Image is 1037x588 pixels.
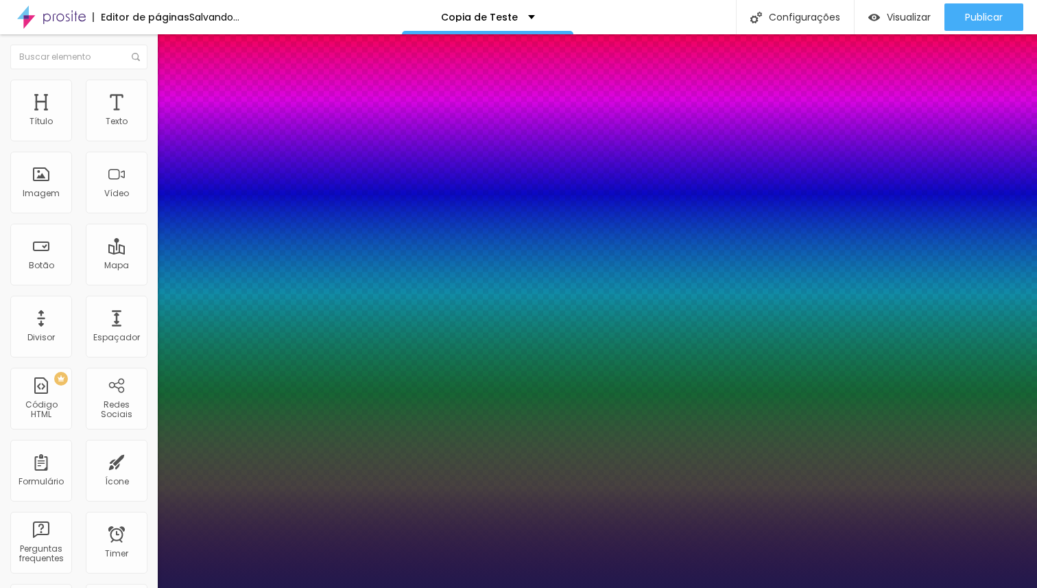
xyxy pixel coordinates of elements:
[105,477,129,486] div: Ícone
[104,189,129,198] div: Vídeo
[93,333,140,342] div: Espaçador
[29,261,54,270] div: Botão
[29,117,53,126] div: Título
[19,477,64,486] div: Formulário
[14,544,68,564] div: Perguntas frequentes
[89,400,143,420] div: Redes Sociais
[93,12,189,22] div: Editor de páginas
[965,12,1003,23] span: Publicar
[441,12,518,22] p: Copia de Teste
[855,3,944,31] button: Visualizar
[189,12,239,22] div: Salvando...
[23,189,60,198] div: Imagem
[750,12,762,23] img: Icone
[14,400,68,420] div: Código HTML
[887,12,931,23] span: Visualizar
[27,333,55,342] div: Divisor
[10,45,147,69] input: Buscar elemento
[868,12,880,23] img: view-1.svg
[105,549,128,558] div: Timer
[132,53,140,61] img: Icone
[106,117,128,126] div: Texto
[944,3,1023,31] button: Publicar
[104,261,129,270] div: Mapa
